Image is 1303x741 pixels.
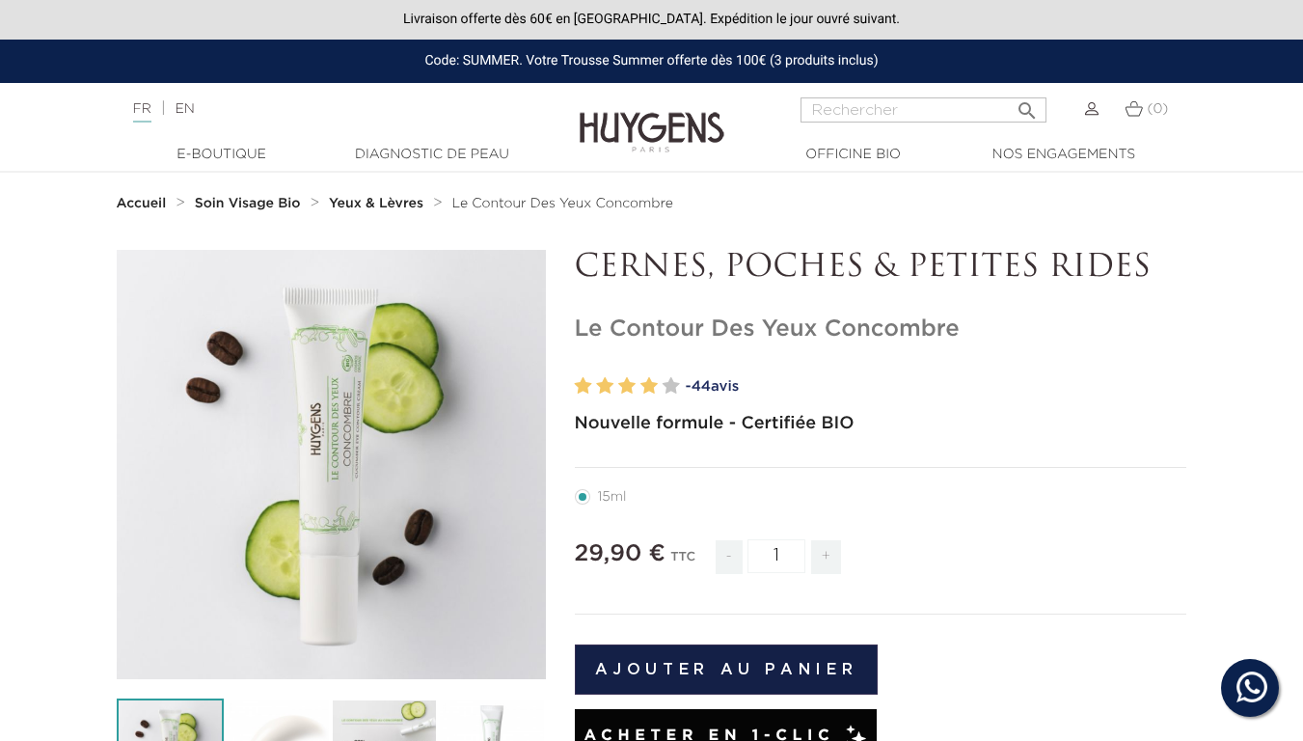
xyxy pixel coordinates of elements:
[117,197,167,210] strong: Accueil
[716,540,743,574] span: -
[123,97,529,121] div: |
[575,316,1187,343] h1: Le Contour Des Yeux Concombre
[1010,92,1045,118] button: 
[575,250,1187,287] p: CERNES, POCHES & PETITES RIDES
[117,196,171,211] a: Accueil
[575,372,592,400] label: 1
[575,542,665,565] span: 29,90 €
[1016,94,1039,117] i: 
[596,372,613,400] label: 2
[125,145,318,165] a: E-Boutique
[451,197,673,210] span: Le Contour Des Yeux Concombre
[133,102,151,123] a: FR
[175,102,194,116] a: EN
[329,197,423,210] strong: Yeux & Lèvres
[451,196,673,211] a: Le Contour Des Yeux Concombre
[692,379,711,394] span: 44
[811,540,842,574] span: +
[686,372,1187,401] a: -44avis
[580,81,724,155] img: Huygens
[329,196,428,211] a: Yeux & Lèvres
[195,196,306,211] a: Soin Visage Bio
[575,645,879,695] button: Ajouter au panier
[195,197,301,210] strong: Soin Visage Bio
[967,145,1160,165] a: Nos engagements
[618,372,636,400] label: 3
[575,489,650,505] label: 15ml
[640,372,658,400] label: 4
[757,145,950,165] a: Officine Bio
[801,97,1046,123] input: Rechercher
[747,539,805,573] input: Quantité
[336,145,529,165] a: Diagnostic de peau
[670,536,695,589] div: TTC
[663,372,680,400] label: 5
[575,415,855,432] strong: Nouvelle formule - Certifiée BIO
[1147,102,1168,116] span: (0)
